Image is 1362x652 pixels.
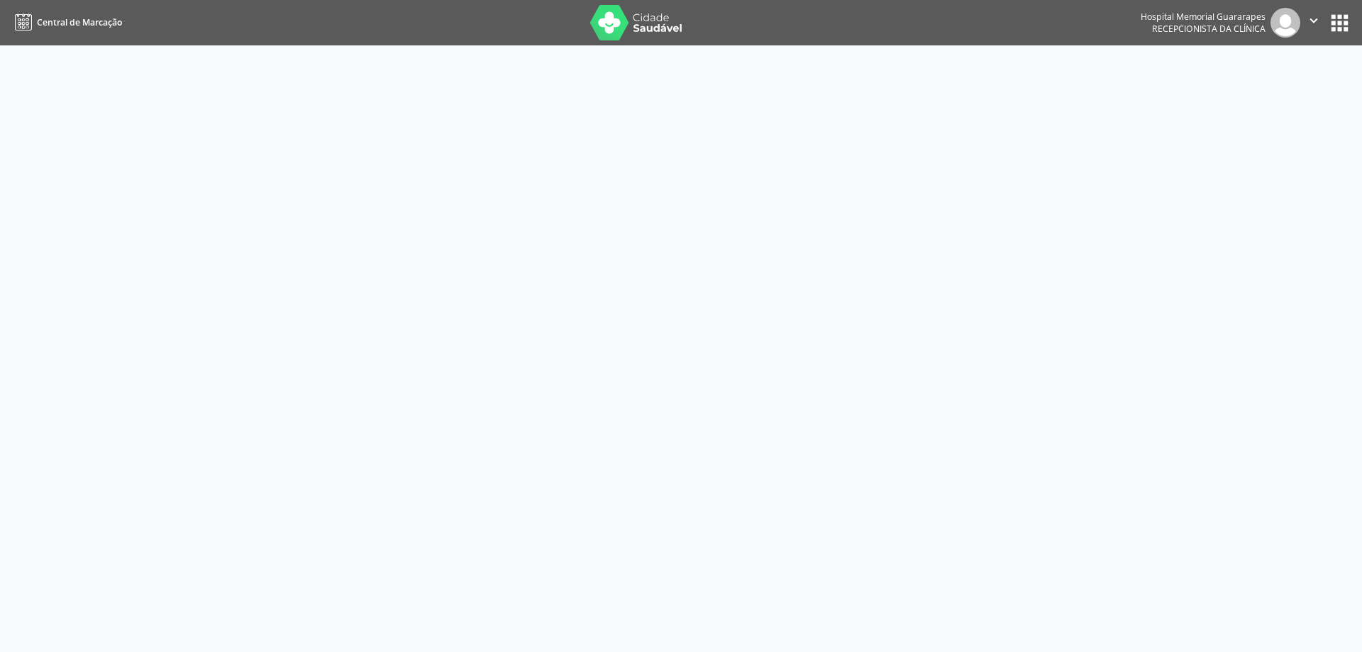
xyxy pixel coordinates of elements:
[1141,11,1266,23] div: Hospital Memorial Guararapes
[1152,23,1266,35] span: Recepcionista da clínica
[1300,8,1327,38] button: 
[10,11,122,34] a: Central de Marcação
[1270,8,1300,38] img: img
[37,16,122,28] span: Central de Marcação
[1306,13,1322,28] i: 
[1327,11,1352,35] button: apps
